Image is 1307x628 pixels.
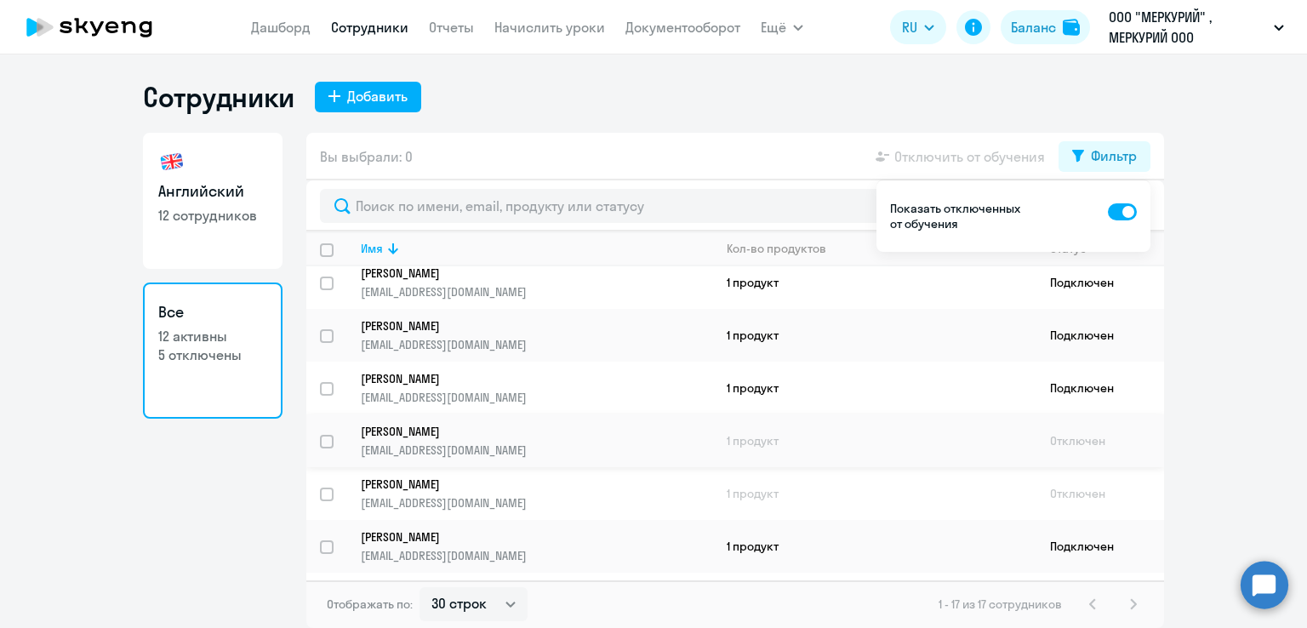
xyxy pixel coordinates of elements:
a: [PERSON_NAME][EMAIL_ADDRESS][DOMAIN_NAME] [361,265,712,300]
div: Кол-во продуктов [727,241,826,256]
span: 1 - 17 из 17 сотрудников [939,597,1062,612]
td: Отключен [1036,414,1164,467]
a: [PERSON_NAME][EMAIL_ADDRESS][DOMAIN_NAME] [361,477,712,511]
td: Подключен [1036,520,1164,573]
p: [EMAIL_ADDRESS][DOMAIN_NAME] [361,284,712,300]
p: [PERSON_NAME] [361,371,689,386]
td: 1 продукт [713,256,1036,309]
div: Добавить [347,86,408,106]
h3: Все [158,301,267,323]
td: Подключен [1036,256,1164,309]
td: 1 продукт [713,520,1036,573]
div: Статус [1050,241,1163,256]
p: [PERSON_NAME] [361,424,689,439]
button: ООО "МЕРКУРИЙ" , МЕРКУРИЙ ООО [1100,7,1293,48]
p: ООО "МЕРКУРИЙ" , МЕРКУРИЙ ООО [1109,7,1267,48]
h1: Сотрудники [143,80,294,114]
div: Имя [361,241,383,256]
span: Отображать по: [327,597,413,612]
p: [EMAIL_ADDRESS][DOMAIN_NAME] [361,442,712,458]
span: Ещё [761,17,786,37]
p: [PERSON_NAME] [361,477,689,492]
div: Фильтр [1091,146,1137,166]
p: [PERSON_NAME] [361,529,689,545]
button: RU [890,10,946,44]
div: Имя [361,241,712,256]
a: Отчеты [429,19,474,36]
p: [EMAIL_ADDRESS][DOMAIN_NAME] [361,390,712,405]
td: 1 продукт [713,573,1036,625]
td: Подключен [1036,362,1164,414]
img: english [158,148,185,175]
p: [PERSON_NAME] [361,318,689,334]
td: Подключен [1036,309,1164,362]
td: 1 продукт [713,309,1036,362]
td: 1 продукт [713,362,1036,414]
p: [PERSON_NAME] [361,265,689,281]
td: Отключен [1036,467,1164,520]
input: Поиск по имени, email, продукту или статусу [320,189,1150,223]
button: Добавить [315,82,421,112]
a: [PERSON_NAME][EMAIL_ADDRESS][DOMAIN_NAME] [361,529,712,563]
p: 12 активны [158,327,267,345]
button: Балансbalance [1001,10,1090,44]
a: [PERSON_NAME][EMAIL_ADDRESS][DOMAIN_NAME] [361,371,712,405]
a: [PERSON_NAME][EMAIL_ADDRESS][DOMAIN_NAME] [361,424,712,458]
span: RU [902,17,917,37]
td: 1 продукт [713,467,1036,520]
p: 12 сотрудников [158,206,267,225]
a: Начислить уроки [494,19,605,36]
span: Вы выбрали: 0 [320,146,413,167]
a: Дашборд [251,19,311,36]
a: Документооборот [625,19,740,36]
p: Показать отключенных от обучения [890,201,1024,231]
button: Ещё [761,10,803,44]
div: Кол-во продуктов [727,241,1036,256]
a: Все12 активны5 отключены [143,283,283,419]
td: Отключен [1036,573,1164,625]
td: 1 продукт [713,414,1036,467]
div: Баланс [1011,17,1056,37]
p: 5 отключены [158,345,267,364]
p: [EMAIL_ADDRESS][DOMAIN_NAME] [361,548,712,563]
p: [EMAIL_ADDRESS][DOMAIN_NAME] [361,495,712,511]
button: Фильтр [1059,141,1150,172]
a: Сотрудники [331,19,408,36]
a: [PERSON_NAME][EMAIL_ADDRESS][DOMAIN_NAME] [361,318,712,352]
p: [EMAIL_ADDRESS][DOMAIN_NAME] [361,337,712,352]
a: Английский12 сотрудников [143,133,283,269]
img: balance [1063,19,1080,36]
h3: Английский [158,180,267,203]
